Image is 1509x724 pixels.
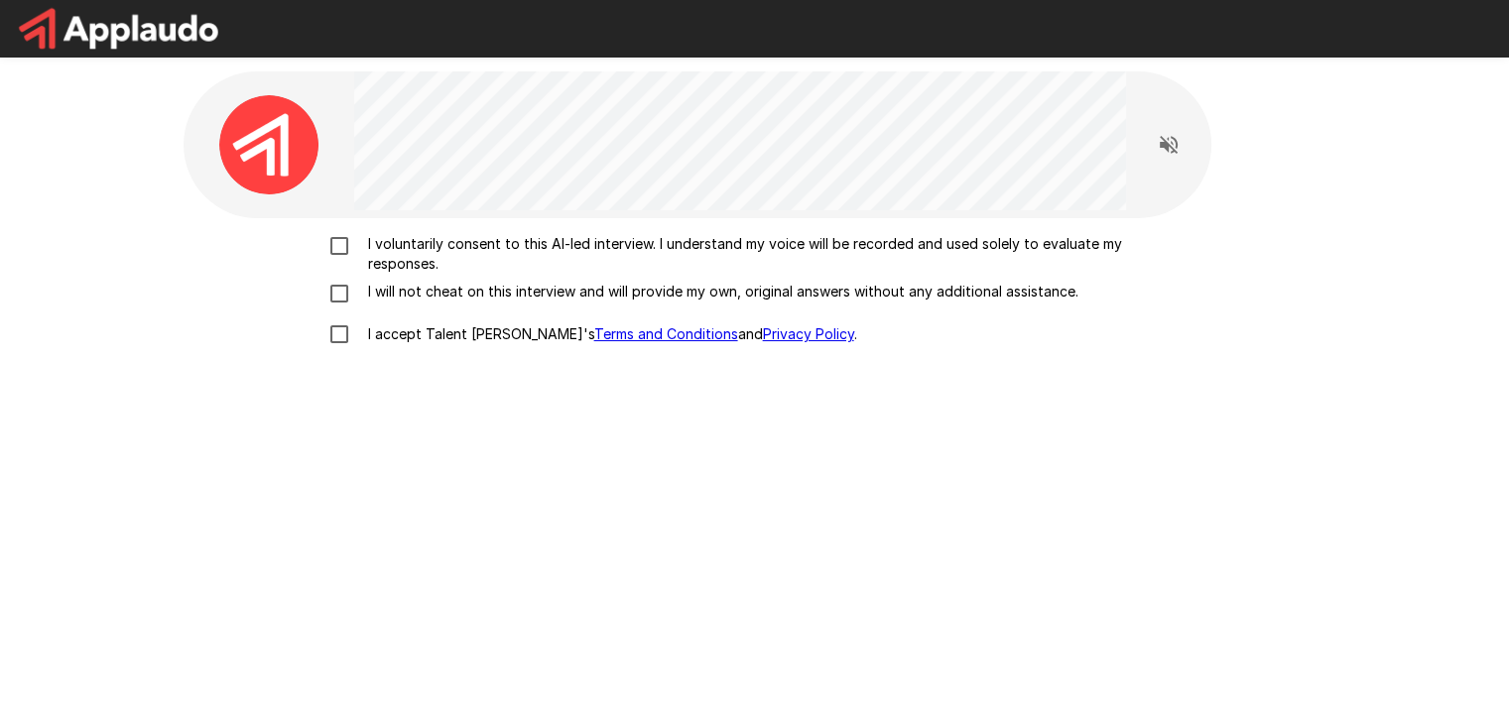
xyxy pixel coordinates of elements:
[219,95,318,194] img: applaudo_avatar.png
[763,325,854,342] a: Privacy Policy
[1149,125,1189,165] button: Read questions aloud
[360,324,857,344] p: I accept Talent [PERSON_NAME]'s and .
[594,325,738,342] a: Terms and Conditions
[360,282,1078,302] p: I will not cheat on this interview and will provide my own, original answers without any addition...
[360,234,1192,274] p: I voluntarily consent to this AI-led interview. I understand my voice will be recorded and used s...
